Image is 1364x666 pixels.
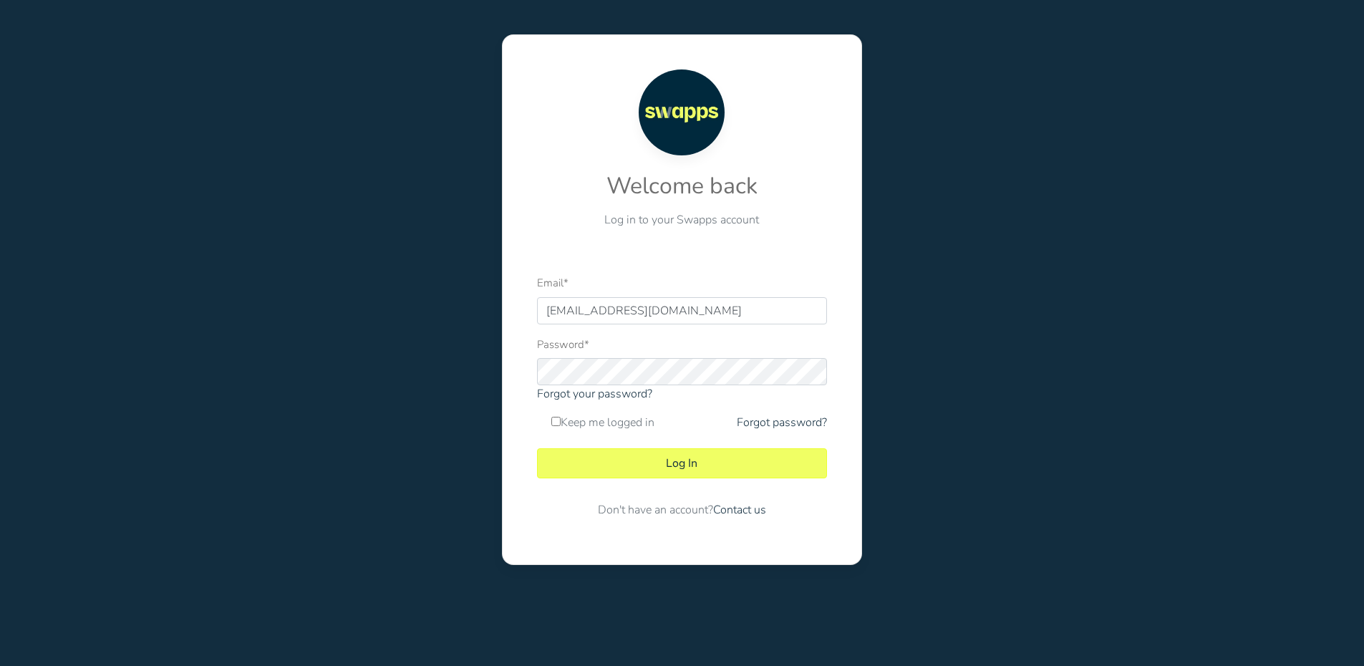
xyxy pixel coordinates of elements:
h2: Welcome back [537,173,827,200]
button: Log In [537,448,827,478]
input: Email address [537,297,827,324]
input: Keep me logged in [551,417,561,426]
p: Log in to your Swapps account [537,211,827,228]
img: Swapps logo [639,69,725,155]
a: Contact us [713,502,766,518]
a: Forgot your password? [537,386,652,402]
label: Password [537,337,589,353]
a: Forgot password? [737,414,827,431]
label: Email [537,275,569,291]
label: Keep me logged in [551,414,654,431]
p: Don't have an account? [537,501,827,518]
